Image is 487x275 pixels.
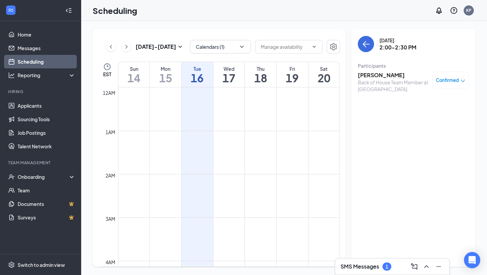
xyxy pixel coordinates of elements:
[358,62,469,69] div: Participants
[103,63,111,71] svg: Clock
[104,172,117,179] div: 2am
[450,6,458,15] svg: QuestionInfo
[436,77,459,84] span: Confirmed
[362,40,370,48] svg: ArrowLeft
[409,261,420,272] button: ComposeMessage
[461,79,465,83] span: down
[277,62,308,87] a: September 19, 2025
[182,62,213,87] a: September 16, 2025
[18,28,75,41] a: Home
[121,42,132,52] button: ChevronRight
[410,262,418,271] svg: ComposeMessage
[65,7,72,14] svg: Collapse
[245,65,276,72] div: Thu
[245,62,276,87] a: September 18, 2025
[308,65,340,72] div: Sat
[93,5,137,16] h1: Scheduling
[182,72,213,84] h1: 16
[18,41,75,55] a: Messages
[104,215,117,223] div: 3am
[379,37,416,44] div: [DATE]
[18,72,76,79] div: Reporting
[118,62,149,87] a: September 14, 2025
[106,42,116,52] button: ChevronLeft
[308,62,340,87] a: September 20, 2025
[238,43,245,50] svg: ChevronDown
[277,65,308,72] div: Fri
[18,211,75,224] a: SurveysCrown
[421,261,432,272] button: ChevronUp
[18,55,75,68] a: Scheduling
[422,262,431,271] svg: ChevronUp
[8,89,74,94] div: Hiring
[104,128,117,136] div: 1am
[358,71,429,79] h3: [PERSON_NAME]
[18,126,75,140] a: Job Postings
[182,65,213,72] div: Tue
[7,7,14,14] svg: WorkstreamLogo
[435,262,443,271] svg: Minimize
[150,72,181,84] h1: 15
[150,62,181,87] a: September 15, 2025
[18,261,65,268] div: Switch to admin view
[311,44,317,49] svg: ChevronDown
[464,252,480,268] div: Open Intercom Messenger
[118,72,149,84] h1: 14
[245,72,276,84] h1: 18
[261,43,309,50] input: Manage availability
[136,43,176,50] h3: [DATE] - [DATE]
[213,62,245,87] a: September 17, 2025
[8,261,15,268] svg: Settings
[213,65,245,72] div: Wed
[18,173,70,180] div: Onboarding
[213,72,245,84] h1: 17
[308,72,340,84] h1: 20
[18,140,75,153] a: Talent Network
[433,261,444,272] button: Minimize
[150,65,181,72] div: Mon
[358,36,374,52] button: back-button
[277,72,308,84] h1: 19
[18,112,75,126] a: Sourcing Tools
[329,43,338,51] svg: Settings
[118,65,149,72] div: Sun
[101,89,117,97] div: 12am
[18,197,75,211] a: DocumentsCrown
[190,40,251,54] button: Calendars (1)ChevronDown
[176,43,184,51] svg: SmallChevronDown
[104,258,117,266] div: 4am
[386,264,388,270] div: 1
[18,99,75,112] a: Applicants
[8,173,15,180] svg: UserCheck
[108,43,114,51] svg: ChevronLeft
[18,184,75,197] a: Team
[358,79,429,92] div: Back of House Team Member at [GEOGRAPHIC_DATA]
[435,6,443,15] svg: Notifications
[327,40,340,54] button: Settings
[8,160,74,166] div: Team Management
[8,72,15,79] svg: Analysis
[466,7,471,13] div: KP
[123,43,130,51] svg: ChevronRight
[379,44,416,51] h3: 2:00-2:30 PM
[103,71,111,78] span: EST
[341,263,379,270] h3: SMS Messages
